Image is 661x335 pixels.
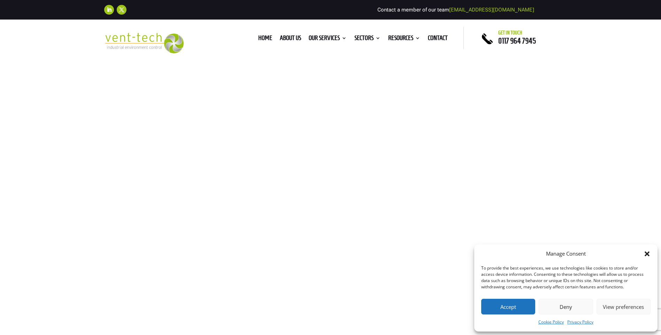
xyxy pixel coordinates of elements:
[498,30,522,36] span: Get in touch
[567,318,593,326] a: Privacy Policy
[104,5,114,15] a: Follow on LinkedIn
[546,250,586,258] div: Manage Consent
[354,36,381,43] a: Sectors
[498,37,536,45] a: 0117 964 7945
[428,36,448,43] a: Contact
[309,36,347,43] a: Our Services
[104,33,184,53] img: 2023-09-27T08_35_16.549ZVENT-TECH---Clear-background
[117,5,126,15] a: Follow on X
[258,36,272,43] a: Home
[481,299,535,314] button: Accept
[377,7,534,13] span: Contact a member of our team
[644,250,651,257] div: Close dialog
[449,7,534,13] a: [EMAIL_ADDRESS][DOMAIN_NAME]
[388,36,420,43] a: Resources
[538,318,564,326] a: Cookie Policy
[597,299,651,314] button: View preferences
[481,265,650,290] div: To provide the best experiences, we use technologies like cookies to store and/or access device i...
[539,299,593,314] button: Deny
[280,36,301,43] a: About us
